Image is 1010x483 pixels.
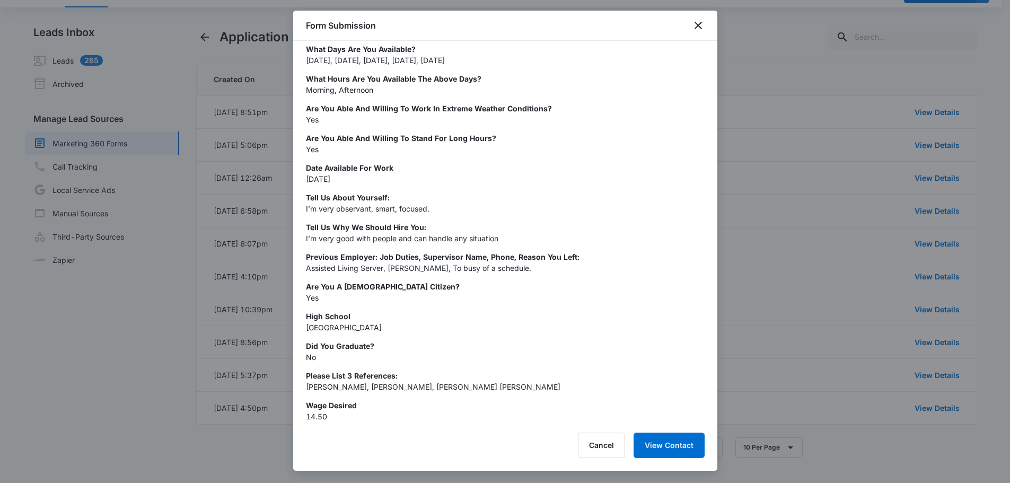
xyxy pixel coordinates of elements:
p: 14.50 [306,411,705,422]
p: [DATE] [306,173,705,185]
p: Did You Graduate? [306,340,705,352]
h1: Form Submission [306,19,376,32]
button: View Contact [634,433,705,458]
p: High School [306,311,705,322]
p: Please List 3 References: [306,370,705,381]
p: Previous Employer: Job Duties, Supervisor Name, Phone, Reason You Left: [306,251,705,262]
p: What days are you available? [306,43,705,55]
p: Assisted Living Server, [PERSON_NAME], To busy of a schedule. [306,262,705,274]
p: Are you able and willing to work in extreme weather conditions? [306,103,705,114]
p: Yes [306,144,705,155]
p: What hours are you available the above days? [306,73,705,84]
button: Cancel [578,433,625,458]
p: Morning, Afternoon [306,84,705,95]
p: Wage Desired [306,400,705,411]
p: [GEOGRAPHIC_DATA] [306,322,705,333]
p: Tell Us Why We Should Hire You: [306,222,705,233]
p: [DATE], [DATE], [DATE], [DATE], [DATE] [306,55,705,66]
p: No [306,352,705,363]
p: I’m very observant, smart, focused. [306,203,705,214]
button: close [692,19,705,32]
p: Yes [306,292,705,303]
p: I’m very good with people and can handle any situation [306,233,705,244]
p: Date Available For Work [306,162,705,173]
p: Tell Us About Yourself: [306,192,705,203]
p: [PERSON_NAME], [PERSON_NAME], [PERSON_NAME] [PERSON_NAME] [306,381,705,392]
p: Yes [306,114,705,125]
p: Are You A [DEMOGRAPHIC_DATA] Citizen? [306,281,705,292]
p: Are you able and willing to stand for long hours? [306,133,705,144]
